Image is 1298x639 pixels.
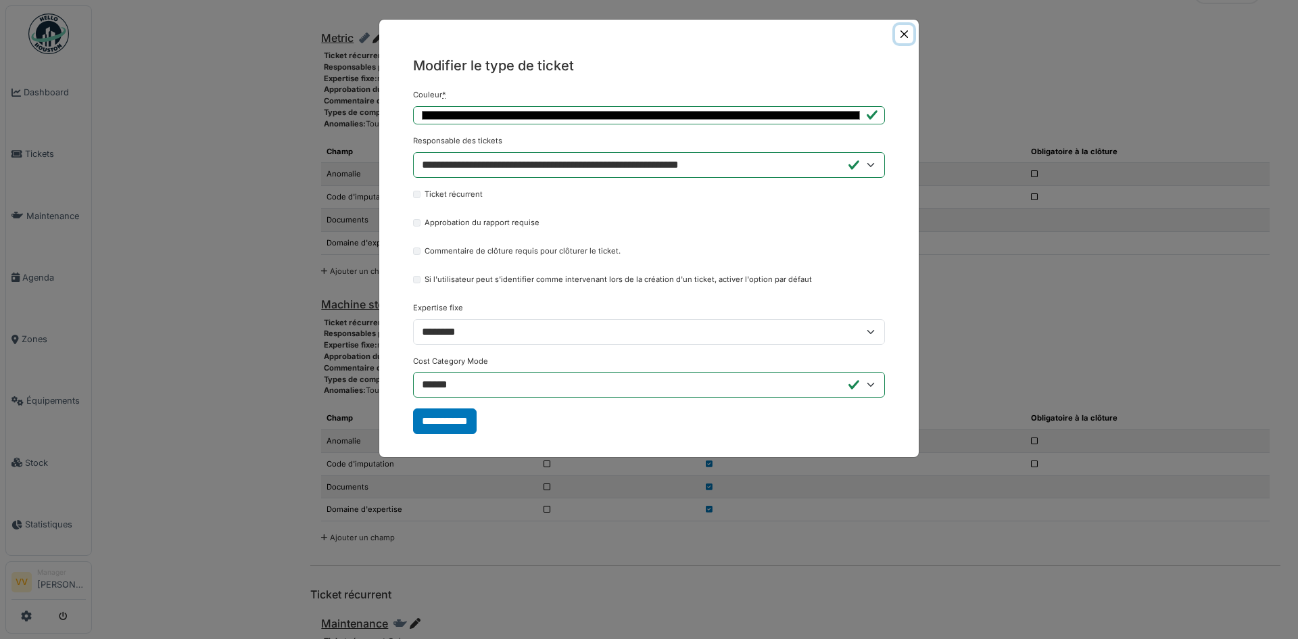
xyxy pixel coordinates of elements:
[413,55,885,76] h5: Modifier le type de ticket
[425,217,539,229] label: Approbation du rapport requise
[425,245,621,257] label: Commentaire de clôture requis pour clôturer le ticket.
[413,356,488,366] span: translation missing: fr.report_type.cost_category_mode
[425,189,483,200] label: Ticket récurrent
[895,25,913,43] button: Close
[442,90,446,99] abbr: Requis
[425,274,812,285] label: Si l'utilisateur peut s'identifier comme intervenant lors de la création d'un ticket, activer l'o...
[413,135,502,147] label: Responsable des tickets
[413,89,446,101] label: Couleur
[413,302,463,314] label: Expertise fixe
